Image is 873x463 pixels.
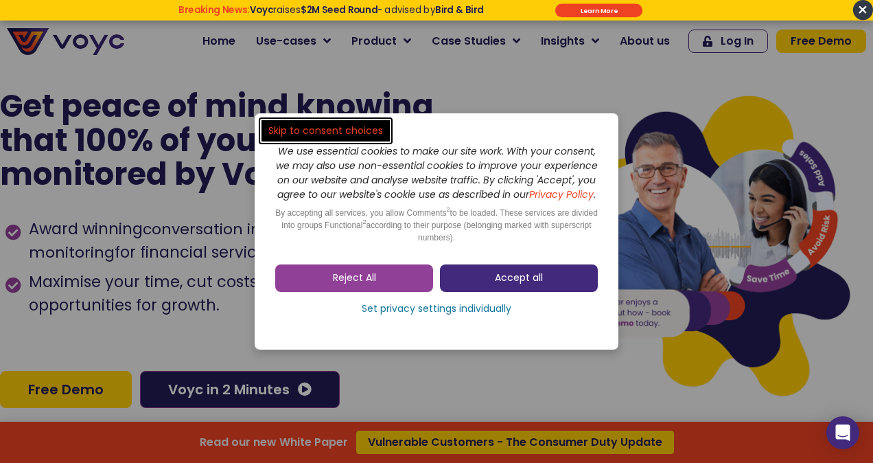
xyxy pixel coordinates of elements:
a: Reject All [275,264,433,292]
i: We use essential cookies to make our site work. With your consent, we may also use non-essential ... [276,144,598,201]
a: Skip to consent choices [261,120,390,142]
span: Phone [177,55,211,71]
span: By accepting all services, you allow Comments to be loaded. These services are divided into group... [275,208,598,242]
span: Reject All [333,271,376,285]
a: Privacy Policy [529,188,594,201]
span: Job title [177,111,224,127]
sup: 2 [447,206,450,213]
span: Accept all [495,271,543,285]
sup: 2 [362,218,366,225]
span: Set privacy settings individually [362,302,511,316]
a: Accept all [440,264,598,292]
a: Set privacy settings individually [275,299,598,319]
